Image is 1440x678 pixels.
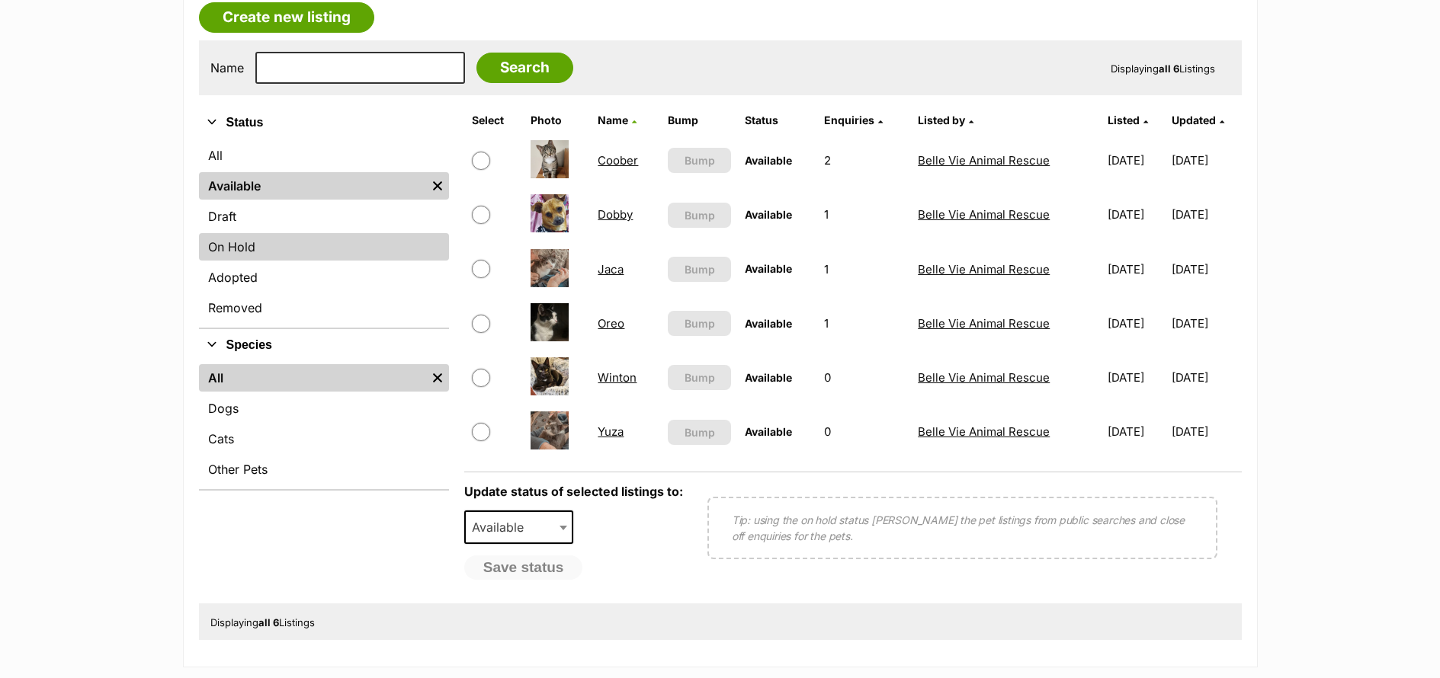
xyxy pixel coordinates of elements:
[210,61,244,75] label: Name
[210,616,315,628] span: Displaying Listings
[1111,62,1215,75] span: Displaying Listings
[1102,351,1170,404] td: [DATE]
[199,142,449,169] a: All
[1172,405,1240,458] td: [DATE]
[1108,114,1148,126] a: Listed
[918,114,965,126] span: Listed by
[1172,297,1240,350] td: [DATE]
[685,369,715,385] span: Bump
[918,370,1050,385] a: Belle Vie Animal Rescue
[668,203,731,228] button: Bump
[918,262,1050,277] a: Belle Vie Animal Rescue
[199,335,449,355] button: Species
[668,365,731,390] button: Bump
[918,114,973,126] a: Listed by
[199,361,449,489] div: Species
[1172,114,1216,126] span: Updated
[476,53,573,83] input: Search
[464,555,583,580] button: Save status
[598,207,633,222] a: Dobby
[199,203,449,230] a: Draft
[685,261,715,277] span: Bump
[824,114,874,126] span: translation missing: en.admin.listings.index.attributes.enquiries
[1172,114,1224,126] a: Updated
[818,134,910,187] td: 2
[685,315,715,331] span: Bump
[1102,297,1170,350] td: [DATE]
[598,424,624,439] a: Yuza
[426,364,449,392] a: Remove filter
[685,207,715,223] span: Bump
[199,294,449,321] a: Removed
[598,316,624,331] a: Oreo
[668,257,731,282] button: Bump
[818,243,910,296] td: 1
[732,512,1193,544] p: Tip: using the on hold status [PERSON_NAME] the pet listings from public searches and close off e...
[745,425,792,438] span: Available
[1159,62,1179,75] strong: all 6
[1172,243,1240,296] td: [DATE]
[818,297,910,350] td: 1
[668,420,731,445] button: Bump
[918,153,1050,168] a: Belle Vie Animal Rescue
[598,114,628,126] span: Name
[1102,243,1170,296] td: [DATE]
[818,405,910,458] td: 0
[524,108,590,133] th: Photo
[685,152,715,168] span: Bump
[199,172,426,200] a: Available
[598,153,638,168] a: Coober
[199,264,449,291] a: Adopted
[745,154,792,167] span: Available
[668,311,731,336] button: Bump
[199,113,449,133] button: Status
[1102,405,1170,458] td: [DATE]
[598,114,637,126] a: Name
[1108,114,1140,126] span: Listed
[745,262,792,275] span: Available
[466,108,524,133] th: Select
[1102,188,1170,241] td: [DATE]
[824,114,883,126] a: Enquiries
[199,233,449,261] a: On Hold
[918,424,1050,439] a: Belle Vie Animal Rescue
[1172,188,1240,241] td: [DATE]
[199,364,426,392] a: All
[1102,134,1170,187] td: [DATE]
[258,616,279,628] strong: all 6
[464,484,683,499] label: Update status of selected listings to:
[598,370,637,385] a: Winton
[739,108,816,133] th: Status
[199,425,449,453] a: Cats
[1172,351,1240,404] td: [DATE]
[598,262,624,277] a: Jaca
[662,108,737,133] th: Bump
[426,172,449,200] a: Remove filter
[199,139,449,328] div: Status
[685,424,715,440] span: Bump
[199,395,449,422] a: Dogs
[745,317,792,330] span: Available
[466,516,539,538] span: Available
[199,456,449,483] a: Other Pets
[818,351,910,404] td: 0
[464,510,574,544] span: Available
[745,208,792,221] span: Available
[745,371,792,384] span: Available
[918,207,1050,222] a: Belle Vie Animal Rescue
[818,188,910,241] td: 1
[1172,134,1240,187] td: [DATE]
[668,148,731,173] button: Bump
[199,2,374,33] a: Create new listing
[918,316,1050,331] a: Belle Vie Animal Rescue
